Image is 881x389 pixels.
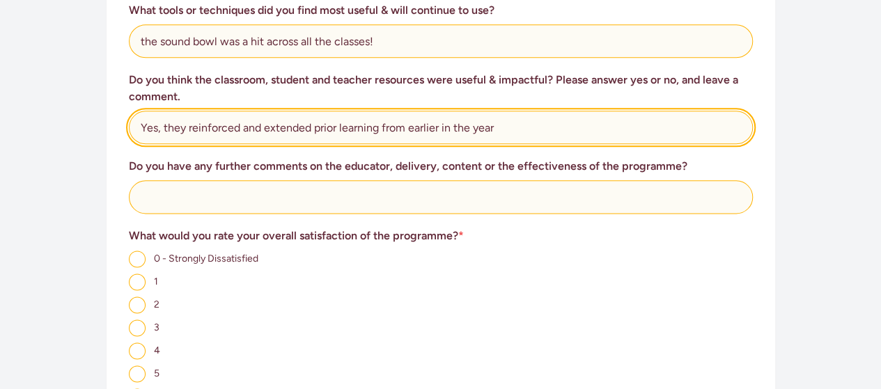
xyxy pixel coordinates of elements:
[154,253,258,264] span: 0 - Strongly Dissatisfied
[154,299,159,310] span: 2
[154,321,159,333] span: 3
[129,365,146,382] input: 5
[129,296,146,313] input: 2
[129,251,146,267] input: 0 - Strongly Dissatisfied
[129,2,753,19] h3: What tools or techniques did you find most useful & will continue to use?
[129,319,146,336] input: 3
[129,72,753,105] h3: Do you think the classroom, student and teacher resources were useful & impactful? Please answer ...
[154,344,160,356] span: 4
[154,367,159,379] span: 5
[129,273,146,290] input: 1
[129,228,753,244] h3: What would you rate your overall satisfaction of the programme?
[129,158,753,175] h3: Do you have any further comments on the educator, delivery, content or the effectiveness of the p...
[154,276,158,287] span: 1
[129,342,146,359] input: 4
